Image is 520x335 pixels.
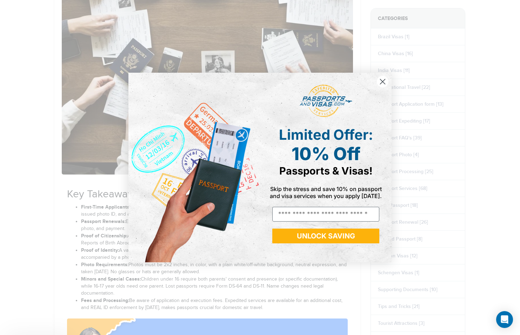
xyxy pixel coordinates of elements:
span: Passports & Visas! [279,165,373,177]
button: UNLOCK SAVING [272,229,379,243]
img: passports and visas [300,85,352,118]
span: Skip the stress and save 10% on passport and visa services when you apply [DATE]. [270,185,382,199]
button: Close dialog [376,75,389,88]
img: de9cda0d-0715-46ca-9a25-073762a91ba7.png [128,73,260,262]
div: Open Intercom Messenger [496,311,513,328]
span: Limited Offer: [279,126,373,143]
span: 10% Off [292,143,360,164]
